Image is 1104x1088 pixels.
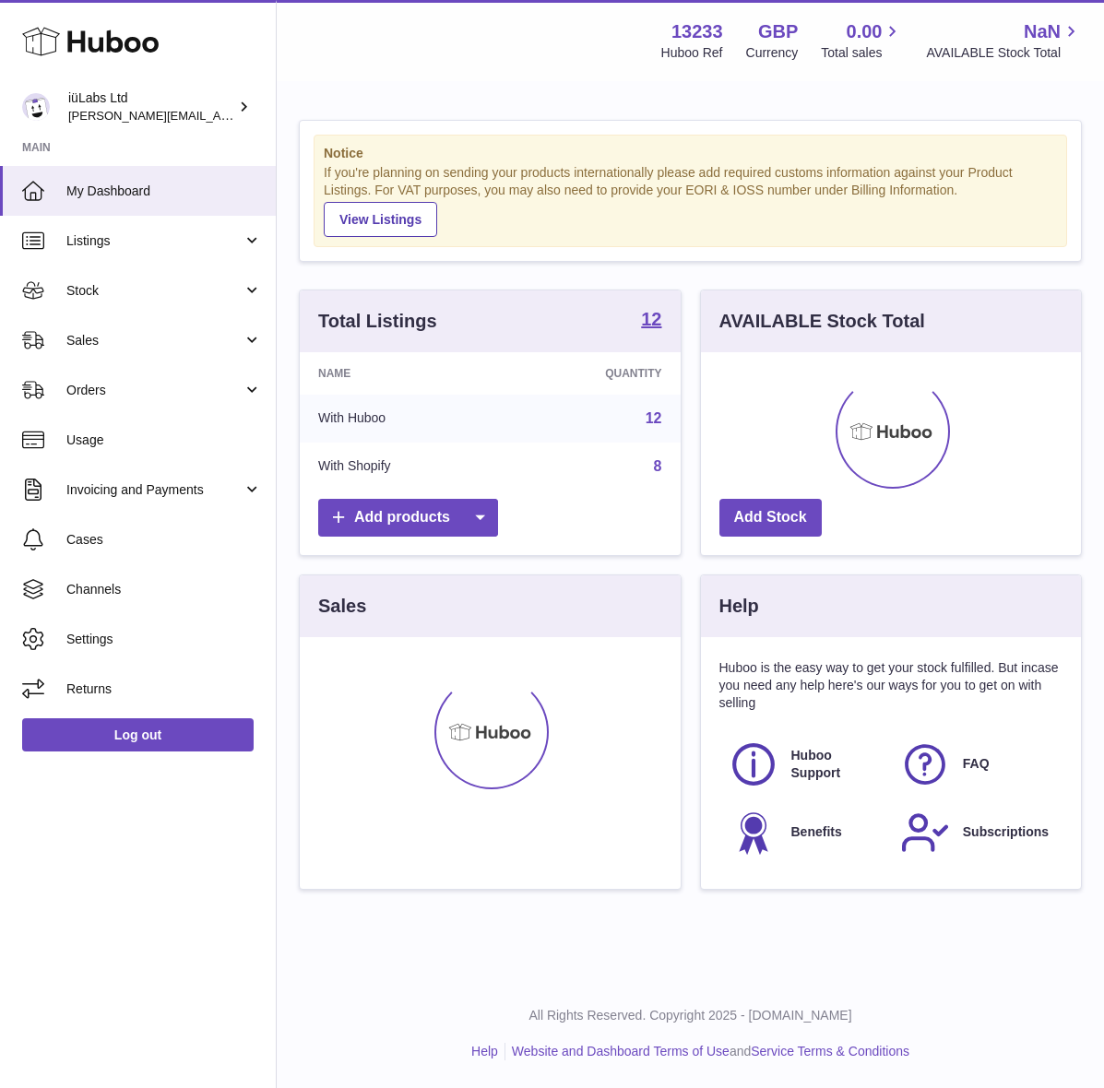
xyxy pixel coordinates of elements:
[68,89,234,124] div: iüLabs Ltd
[68,108,370,123] span: [PERSON_NAME][EMAIL_ADDRESS][DOMAIN_NAME]
[900,739,1053,789] a: FAQ
[719,659,1063,712] p: Huboo is the easy way to get your stock fulfilled. But incase you need any help here's our ways f...
[900,808,1053,857] a: Subscriptions
[746,44,799,62] div: Currency
[661,44,723,62] div: Huboo Ref
[758,19,798,44] strong: GBP
[751,1044,909,1058] a: Service Terms & Conditions
[324,145,1057,162] strong: Notice
[926,44,1082,62] span: AVAILABLE Stock Total
[471,1044,498,1058] a: Help
[791,823,842,841] span: Benefits
[926,19,1082,62] a: NaN AVAILABLE Stock Total
[729,739,882,789] a: Huboo Support
[22,718,254,751] a: Log out
[646,410,662,426] a: 12
[1024,19,1061,44] span: NaN
[66,282,243,300] span: Stock
[505,1043,909,1060] li: and
[66,232,243,250] span: Listings
[66,631,262,648] span: Settings
[300,352,505,395] th: Name
[66,332,243,349] span: Sales
[719,499,822,537] a: Add Stock
[66,481,243,499] span: Invoicing and Payments
[654,458,662,474] a: 8
[821,19,903,62] a: 0.00 Total sales
[512,1044,730,1058] a: Website and Dashboard Terms of Use
[66,183,262,200] span: My Dashboard
[719,594,759,619] h3: Help
[318,309,437,334] h3: Total Listings
[505,352,680,395] th: Quantity
[324,164,1057,236] div: If you're planning on sending your products internationally please add required customs informati...
[22,93,50,121] img: annunziata@iulabs.co
[963,755,990,773] span: FAQ
[641,310,661,332] a: 12
[300,395,505,443] td: With Huboo
[729,808,882,857] a: Benefits
[300,443,505,491] td: With Shopify
[671,19,723,44] strong: 13233
[66,581,262,598] span: Channels
[66,432,262,449] span: Usage
[318,499,498,537] a: Add products
[719,309,925,334] h3: AVAILABLE Stock Total
[963,823,1049,841] span: Subscriptions
[318,594,366,619] h3: Sales
[847,19,883,44] span: 0.00
[66,680,262,698] span: Returns
[324,202,437,237] a: View Listings
[66,382,243,399] span: Orders
[641,310,661,328] strong: 12
[66,531,262,549] span: Cases
[791,747,880,782] span: Huboo Support
[821,44,903,62] span: Total sales
[291,1007,1089,1024] p: All Rights Reserved. Copyright 2025 - [DOMAIN_NAME]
